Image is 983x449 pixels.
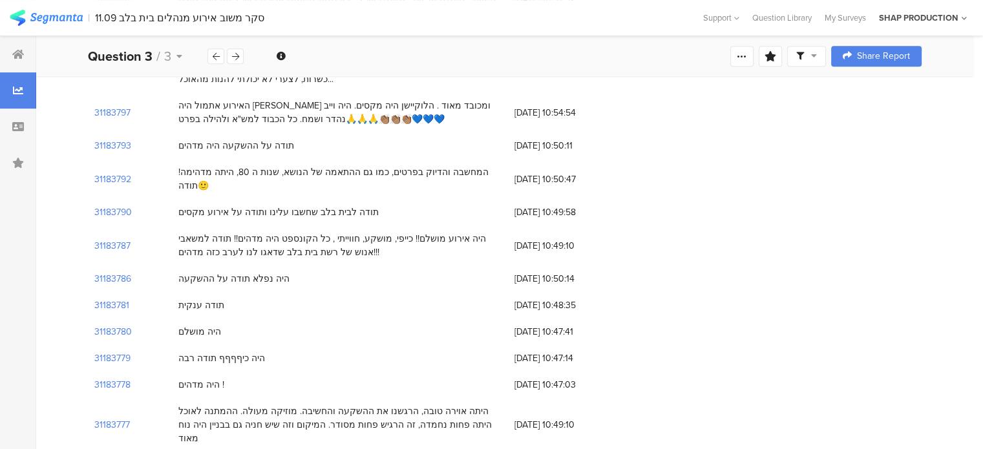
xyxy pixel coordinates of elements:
[88,10,90,25] div: |
[879,12,958,24] div: SHAP PRODUCTION
[95,12,264,24] div: 11.09 סקר משוב אירוע מנהלים בית בלב
[514,139,618,152] span: [DATE] 10:50:11
[178,205,379,219] div: תודה לבית בלב שחשבו עלינו ותודה על אירוע מקסים
[94,298,129,312] section: 31183781
[514,325,618,339] span: [DATE] 10:47:41
[178,165,502,193] div: המחשבה והדיוק בפרטים, כמו גם ההתאמה של הנושא, שנות ה 80, היתה מדהימה! תודה🙂
[514,172,618,186] span: [DATE] 10:50:47
[94,272,131,286] section: 31183786
[514,418,618,432] span: [DATE] 10:49:10
[857,52,910,61] span: Share Report
[94,325,132,339] section: 31183780
[818,12,872,24] a: My Surveys
[164,47,171,66] span: 3
[514,272,618,286] span: [DATE] 10:50:14
[178,99,502,126] div: האירוע אתמול היה [PERSON_NAME] ומכובד מאוד . הלוקיישן היה מקסים. היה וייב נהדר ושמח. כל הכבוד למש...
[178,298,224,312] div: תודה ענקית
[88,47,153,66] b: Question 3
[703,8,739,28] div: Support
[514,298,618,312] span: [DATE] 10:48:35
[746,12,818,24] a: Question Library
[10,10,83,26] img: segmanta logo
[514,351,618,365] span: [DATE] 10:47:14
[514,106,618,120] span: [DATE] 10:54:54
[94,351,131,365] section: 31183779
[178,272,290,286] div: היה נפלא תודה על ההשקעה
[156,47,160,66] span: /
[514,378,618,392] span: [DATE] 10:47:03
[178,139,294,152] div: תודה על ההשקעה היה מדהים
[94,418,130,432] section: 31183777
[178,404,502,445] div: היתה אוירה טובה, הרגשנו את ההשקעה והחשיבה. מוזיקה מעולה. ההמתנה לאוכל היתה פחות נחמדה, זה הרגיש פ...
[178,232,502,259] div: היה אירוע מושלם!! כייפי, מושקע, חווייתי , כל הקונספט היה מדהים!! תודה למשאבי אנוש של רשת בית בלב ...
[514,205,618,219] span: [DATE] 10:49:58
[514,239,618,253] span: [DATE] 10:49:10
[94,172,131,186] section: 31183792
[94,239,131,253] section: 31183787
[94,139,131,152] section: 31183793
[94,378,131,392] section: 31183778
[94,106,131,120] section: 31183797
[178,351,265,365] div: היה כיףףףף תודה רבה
[178,325,221,339] div: היה מושלם
[178,378,224,392] div: היה מדהים !
[94,205,132,219] section: 31183790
